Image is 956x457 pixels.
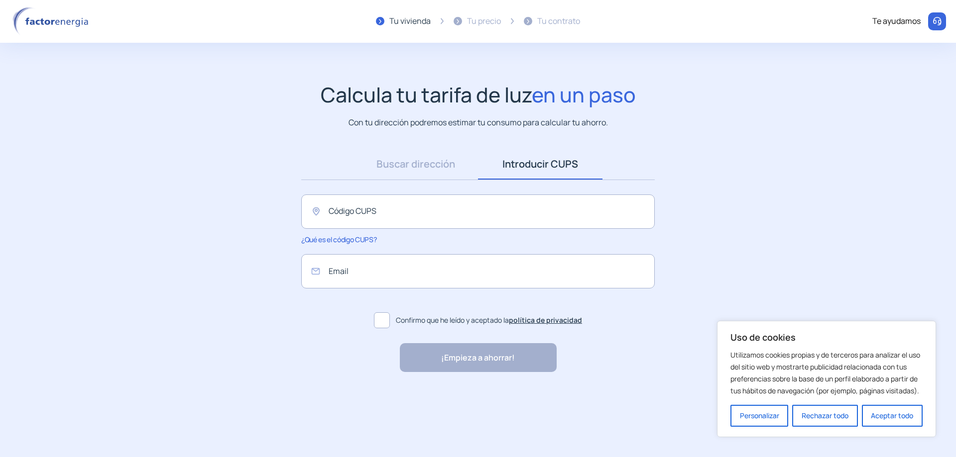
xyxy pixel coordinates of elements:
[532,81,636,108] span: en un paso
[862,405,923,427] button: Aceptar todo
[730,331,923,343] p: Uso de cookies
[354,149,478,180] a: Buscar dirección
[389,15,431,28] div: Tu vivienda
[792,405,857,427] button: Rechazar todo
[932,16,942,26] img: llamar
[321,83,636,107] h1: Calcula tu tarifa de luz
[872,15,921,28] div: Te ayudamos
[509,315,582,325] a: política de privacidad
[478,149,602,180] a: Introducir CUPS
[396,315,582,326] span: Confirmo que he leído y aceptado la
[10,7,95,36] img: logo factor
[301,235,376,244] span: ¿Qué es el código CUPS?
[467,15,501,28] div: Tu precio
[349,116,608,129] p: Con tu dirección podremos estimar tu consumo para calcular tu ahorro.
[730,349,923,397] p: Utilizamos cookies propias y de terceros para analizar el uso del sitio web y mostrarte publicida...
[537,15,580,28] div: Tu contrato
[717,321,936,437] div: Uso de cookies
[730,405,788,427] button: Personalizar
